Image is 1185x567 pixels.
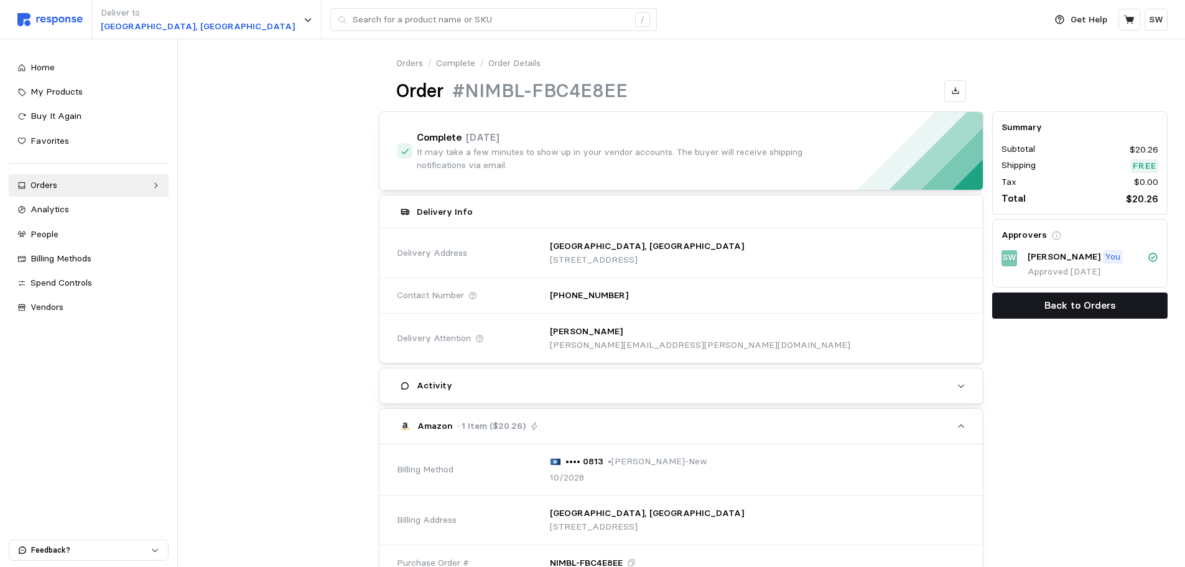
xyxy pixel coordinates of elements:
[565,455,603,469] p: •••• 0813
[31,545,151,556] p: Feedback?
[550,289,628,302] p: [PHONE_NUMBER]
[550,507,744,520] p: [GEOGRAPHIC_DATA], [GEOGRAPHIC_DATA]
[397,332,471,345] span: Delivery Attention
[30,228,58,240] span: People
[1001,229,1047,242] h5: Approvers
[30,277,92,288] span: Spend Controls
[30,253,91,264] span: Billing Methods
[457,419,526,433] p: · 1 Item ($20.26)
[30,179,147,192] div: Orders
[9,130,169,152] a: Favorites
[30,204,69,215] span: Analytics
[397,246,467,260] span: Delivery Address
[436,57,475,70] a: Complete
[1149,13,1163,27] p: SW
[466,129,500,145] p: [DATE]
[396,79,444,103] h1: Order
[992,293,1168,319] button: Back to Orders
[550,325,623,339] p: [PERSON_NAME]
[550,253,744,267] p: [STREET_ADDRESS]
[9,223,169,246] a: People
[1001,176,1016,189] p: Tax
[379,409,983,444] button: Amazon· 1 Item ($20.26)
[9,81,169,103] a: My Products
[1134,176,1158,189] p: $0.00
[1130,143,1158,157] p: $20.26
[30,86,83,97] span: My Products
[30,62,55,73] span: Home
[396,57,423,70] a: Orders
[9,57,169,79] a: Home
[417,205,473,218] h5: Delivery Info
[1105,251,1120,265] p: You
[1001,191,1026,207] p: Total
[1028,251,1100,265] p: [PERSON_NAME]
[417,146,824,172] p: It may take a few minutes to show up in your vendor accounts. The buyer will receive shipping not...
[1001,121,1158,134] h5: Summary
[101,20,295,34] p: [GEOGRAPHIC_DATA], [GEOGRAPHIC_DATA]
[1001,159,1036,173] p: Shipping
[9,199,169,221] a: Analytics
[550,240,744,253] p: [GEOGRAPHIC_DATA], [GEOGRAPHIC_DATA]
[9,540,168,560] button: Feedback?
[1133,159,1156,173] p: Free
[9,296,169,319] a: Vendors
[480,57,484,70] p: /
[550,520,744,534] p: [STREET_ADDRESS]
[9,174,169,197] a: Orders
[9,248,169,270] a: Billing Methods
[30,110,81,121] span: Buy It Again
[379,368,983,403] button: Activity
[417,131,462,145] h4: Complete
[1002,251,1016,265] p: SW
[417,419,453,433] p: Amazon
[30,135,69,146] span: Favorites
[1048,8,1115,32] button: Get Help
[417,379,452,392] h5: Activity
[1044,298,1116,313] p: Back to Orders
[353,9,628,31] input: Search for a product name or SKU
[9,105,169,128] a: Buy It Again
[452,79,628,103] h1: #NIMBL-FBC4E8EE
[1071,13,1107,27] p: Get Help
[101,6,295,20] p: Deliver to
[397,463,453,477] span: Billing Method
[397,289,464,302] span: Contact Number
[1126,191,1158,207] p: $20.26
[550,471,584,485] p: 10/2028
[427,57,432,70] p: /
[30,301,63,312] span: Vendors
[1145,9,1168,30] button: SW
[550,458,561,466] img: svg%3e
[550,339,850,352] p: [PERSON_NAME][EMAIL_ADDRESS][PERSON_NAME][DOMAIN_NAME]
[1001,143,1035,157] p: Subtotal
[9,272,169,294] a: Spend Controls
[488,57,541,70] p: Order Details
[397,513,457,527] span: Billing Address
[608,455,707,469] p: • [PERSON_NAME]-New
[635,12,650,27] div: /
[1028,265,1158,279] p: Approved [DATE]
[17,13,83,26] img: svg%3e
